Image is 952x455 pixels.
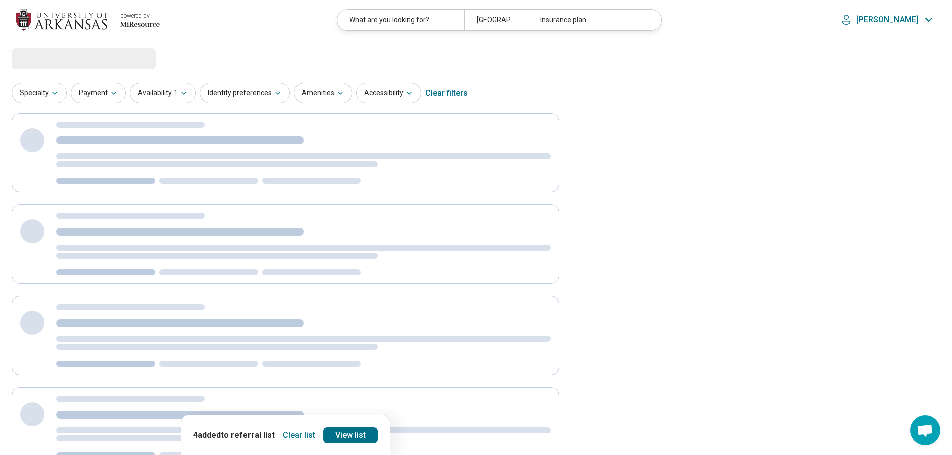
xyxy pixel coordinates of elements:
button: Specialty [12,83,67,103]
div: powered by [120,11,160,20]
span: 1 [174,88,178,98]
div: Insurance plan [528,10,655,30]
a: View list [323,427,378,443]
button: Identity preferences [200,83,290,103]
button: Payment [71,83,126,103]
img: University of Arkansas [16,8,108,32]
button: Amenities [294,83,352,103]
p: 4 added [193,429,275,441]
button: Clear list [279,427,319,443]
span: to referral list [221,430,275,440]
a: University of Arkansaspowered by [16,8,160,32]
div: Clear filters [425,81,468,105]
span: Loading... [12,48,96,68]
div: [GEOGRAPHIC_DATA], [GEOGRAPHIC_DATA] [464,10,528,30]
button: Accessibility [356,83,421,103]
p: [PERSON_NAME] [856,15,919,25]
div: Open chat [910,415,940,445]
div: What are you looking for? [337,10,464,30]
button: Availability1 [130,83,196,103]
